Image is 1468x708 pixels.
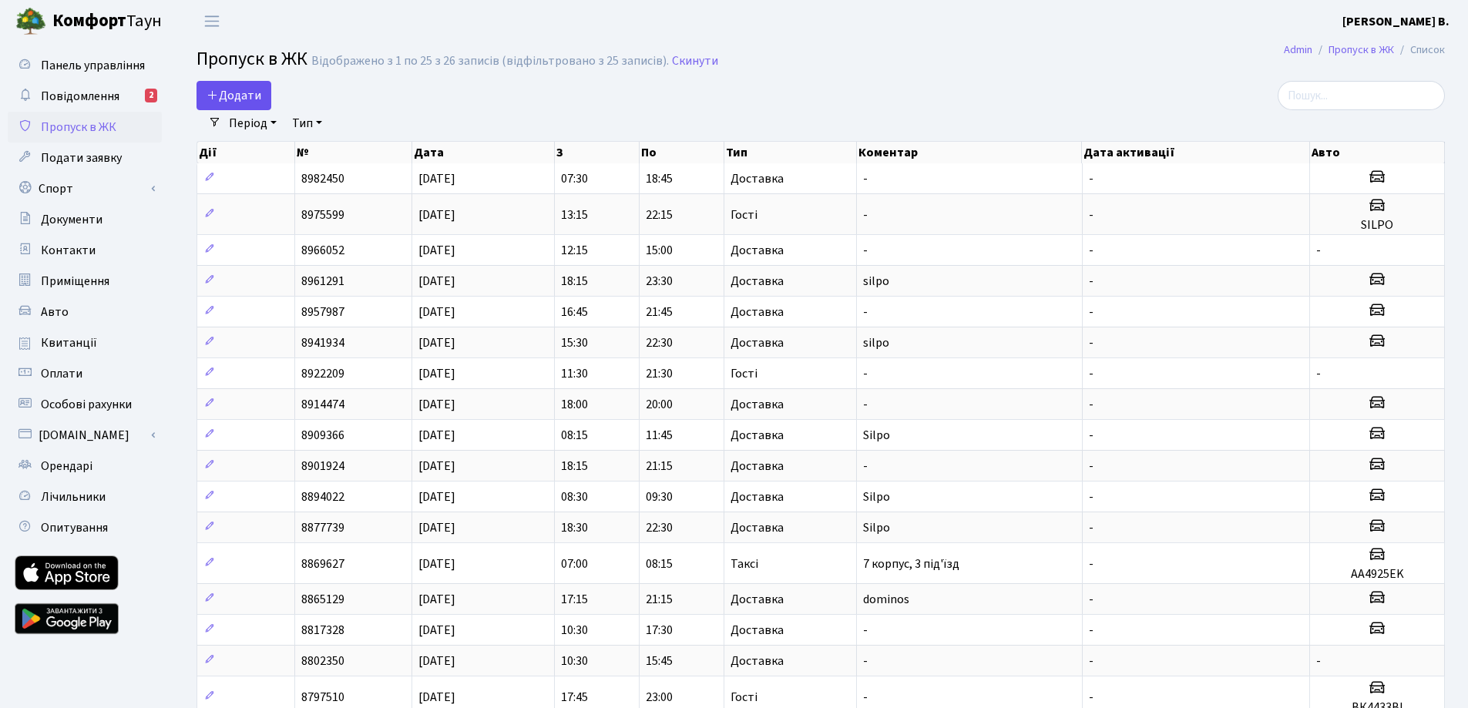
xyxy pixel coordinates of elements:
[301,689,344,706] span: 8797510
[731,624,784,636] span: Доставка
[561,427,588,444] span: 08:15
[8,389,162,420] a: Особові рахунки
[561,622,588,639] span: 10:30
[731,209,758,221] span: Гості
[646,273,673,290] span: 23:30
[1089,555,1093,572] span: -
[41,304,69,320] span: Авто
[561,653,588,669] span: 10:30
[561,304,588,320] span: 16:45
[41,458,92,475] span: Орендарі
[1089,242,1093,259] span: -
[418,273,455,290] span: [DATE]
[1089,458,1093,475] span: -
[418,242,455,259] span: [DATE]
[418,591,455,608] span: [DATE]
[418,304,455,320] span: [DATE]
[418,427,455,444] span: [DATE]
[1089,365,1093,382] span: -
[286,110,328,136] a: Тип
[863,365,868,382] span: -
[731,558,758,570] span: Таксі
[863,242,868,259] span: -
[301,334,344,351] span: 8941934
[8,143,162,173] a: Подати заявку
[1089,273,1093,290] span: -
[1329,42,1394,58] a: Пропуск в ЖК
[646,458,673,475] span: 21:15
[646,427,673,444] span: 11:45
[8,235,162,266] a: Контакти
[8,512,162,543] a: Опитування
[561,555,588,572] span: 07:00
[1089,206,1093,223] span: -
[8,204,162,235] a: Документи
[1316,365,1321,382] span: -
[555,142,640,163] th: З
[301,242,344,259] span: 8966052
[301,488,344,505] span: 8894022
[41,396,132,413] span: Особові рахунки
[52,8,126,33] b: Комфорт
[207,87,261,104] span: Додати
[863,304,868,320] span: -
[418,653,455,669] span: [DATE]
[418,622,455,639] span: [DATE]
[301,170,344,187] span: 8982450
[1342,13,1450,30] b: [PERSON_NAME] В.
[1089,689,1093,706] span: -
[8,81,162,112] a: Повідомлення2
[857,142,1083,163] th: Коментар
[418,334,455,351] span: [DATE]
[197,45,307,72] span: Пропуск в ЖК
[863,689,868,706] span: -
[41,365,82,382] span: Оплати
[418,555,455,572] span: [DATE]
[731,398,784,411] span: Доставка
[1316,242,1321,259] span: -
[1316,218,1438,233] h5: SILPO
[301,206,344,223] span: 8975599
[646,365,673,382] span: 21:30
[731,337,784,349] span: Доставка
[731,275,784,287] span: Доставка
[863,488,890,505] span: Silpo
[301,273,344,290] span: 8961291
[1089,427,1093,444] span: -
[8,112,162,143] a: Пропуск в ЖК
[863,653,868,669] span: -
[646,622,673,639] span: 17:30
[1089,591,1093,608] span: -
[41,88,119,105] span: Повідомлення
[1089,170,1093,187] span: -
[301,622,344,639] span: 8817328
[145,89,157,102] div: 2
[1284,42,1312,58] a: Admin
[731,244,784,257] span: Доставка
[1089,334,1093,351] span: -
[1089,396,1093,413] span: -
[646,206,673,223] span: 22:15
[197,81,271,110] a: Додати
[8,173,162,204] a: Спорт
[52,8,162,35] span: Таун
[1089,488,1093,505] span: -
[301,304,344,320] span: 8957987
[863,458,868,475] span: -
[863,591,909,608] span: dominos
[561,334,588,351] span: 15:30
[301,591,344,608] span: 8865129
[561,206,588,223] span: 13:15
[8,482,162,512] a: Лічильники
[646,334,673,351] span: 22:30
[561,242,588,259] span: 12:15
[223,110,283,136] a: Період
[418,396,455,413] span: [DATE]
[418,488,455,505] span: [DATE]
[724,142,857,163] th: Тип
[295,142,412,163] th: №
[561,273,588,290] span: 18:15
[301,396,344,413] span: 8914474
[640,142,724,163] th: По
[561,170,588,187] span: 07:30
